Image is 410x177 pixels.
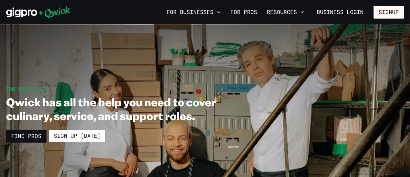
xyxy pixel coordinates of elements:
button: For Businesses [164,7,223,17]
button: Resources [264,7,307,17]
a: Sign up [DATE] [49,130,105,142]
span: For Businesses [6,86,49,92]
h1: Qwick has all the help you need to cover culinary, service, and support roles. [6,95,245,122]
a: Find Pros [6,130,47,143]
a: For Pros [228,7,260,17]
button: Signup [374,6,404,19]
a: Business Login [312,6,369,19]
